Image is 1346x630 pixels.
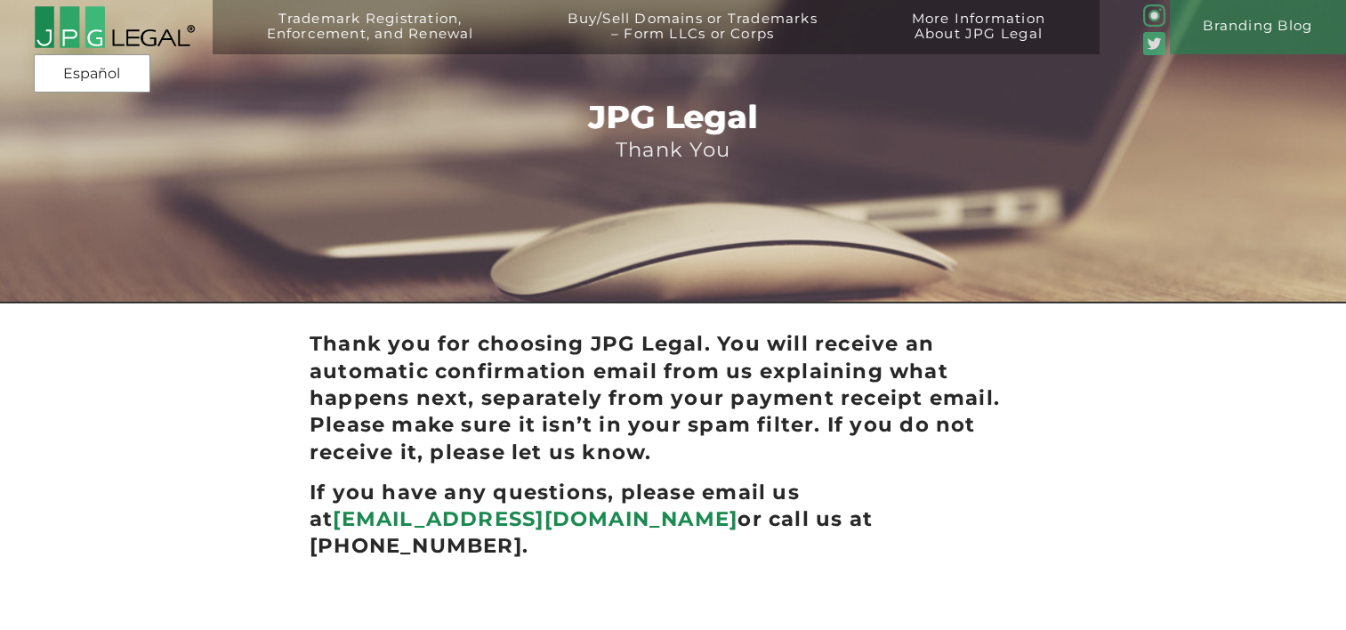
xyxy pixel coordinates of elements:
img: glyph-logo_May2016-green3-90.png [1143,4,1165,27]
a: Trademark Registration,Enforcement, and Renewal [226,12,514,66]
a: Español [39,58,145,90]
a: More InformationAbout JPG Legal [871,12,1085,66]
img: 2016-logo-black-letters-3-r.png [34,5,196,49]
h2: If you have any questions, please email us at or call us at [PHONE_NUMBER]. [310,479,1036,560]
a: Buy/Sell Domains or Trademarks– Form LLCs or Corps [528,12,858,66]
h2: Thank you for choosing JPG Legal. You will receive an automatic confirmation email from us explai... [310,330,1036,464]
img: Twitter_Social_Icon_Rounded_Square_Color-mid-green3-90.png [1143,32,1165,54]
a: [EMAIL_ADDRESS][DOMAIN_NAME] [333,506,737,531]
